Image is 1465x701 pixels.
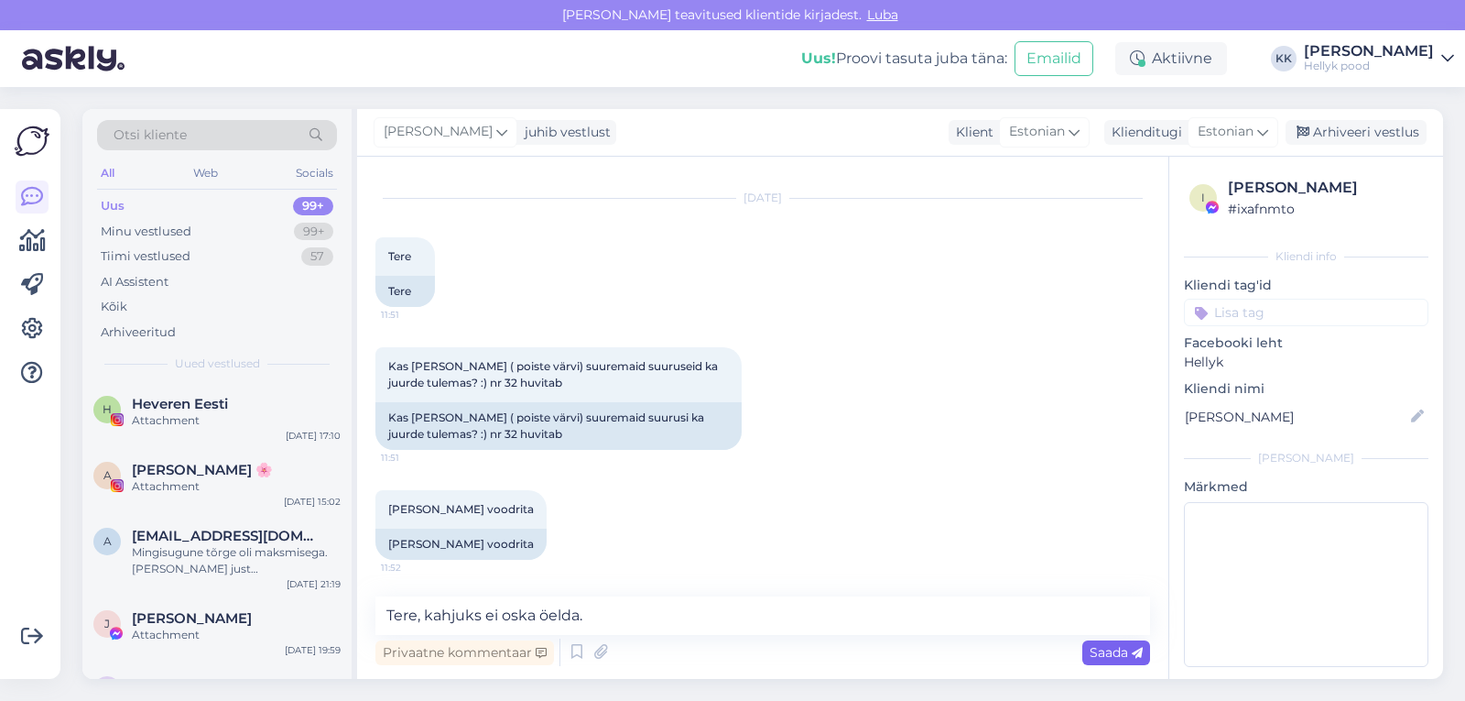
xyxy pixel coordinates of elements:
div: 99+ [293,197,333,215]
div: Minu vestlused [101,223,191,241]
p: Facebooki leht [1184,334,1428,353]
div: [DATE] 21:19 [287,577,341,591]
span: a [103,534,112,548]
div: Arhiveeri vestlus [1286,120,1427,145]
p: Märkmed [1184,477,1428,497]
div: KK [1271,46,1297,71]
p: Kliendi tag'id [1184,276,1428,295]
span: annamariataidla@gmail.com [132,528,322,544]
span: Lenna Schmidt [132,676,252,693]
div: juhib vestlust [517,123,611,142]
span: J [104,617,110,630]
div: All [97,161,118,185]
div: Mingisugune tõrge oli maksmisega. [PERSON_NAME] just [PERSON_NAME] teavitus, et makse läks kenast... [132,544,341,577]
textarea: Tere, kahjuks ei oska öelda. [375,597,1150,635]
span: Kas [PERSON_NAME] ( poiste värvi) suuremaid suuruseid ka juurde tulemas? :) nr 32 huvitab [388,359,721,389]
span: Heveren Eesti [132,396,228,412]
div: [DATE] 17:10 [286,429,341,443]
span: 11:52 [381,561,450,575]
div: Klienditugi [1104,123,1182,142]
span: Otsi kliente [114,126,187,145]
div: Attachment [132,412,341,429]
span: Uued vestlused [175,356,260,372]
div: AI Assistent [101,273,168,291]
span: Andra 🌸 [132,462,273,478]
div: Uus [101,197,125,215]
div: Arhiveeritud [101,323,176,342]
div: [PERSON_NAME] [1184,450,1428,466]
div: Privaatne kommentaar [375,641,554,665]
button: Emailid [1015,41,1093,76]
div: [DATE] 15:02 [284,495,341,509]
span: 11:51 [381,308,450,322]
div: [PERSON_NAME] [1228,177,1423,199]
span: H [103,402,112,416]
input: Lisa nimi [1185,407,1407,427]
div: [PERSON_NAME] voodrita [375,529,547,560]
p: Hellyk [1184,353,1428,372]
span: Tere [388,249,411,263]
img: Askly Logo [15,124,49,159]
span: Estonian [1198,122,1253,142]
div: Aktiivne [1115,42,1227,75]
a: [PERSON_NAME]Hellyk pood [1304,44,1454,73]
span: Saada [1090,644,1143,661]
span: Jane Sõna [132,610,252,627]
div: Tiimi vestlused [101,247,190,266]
div: Tere [375,276,435,307]
div: Kõik [101,298,127,316]
span: Estonian [1009,122,1065,142]
div: Kliendi info [1184,248,1428,265]
span: Luba [862,6,904,23]
div: Klient [949,123,993,142]
div: Attachment [132,478,341,495]
div: Web [190,161,222,185]
div: Attachment [132,627,341,643]
div: [DATE] 19:59 [285,643,341,657]
div: Socials [292,161,337,185]
div: Proovi tasuta juba täna: [801,48,1007,70]
span: [PERSON_NAME] [384,122,493,142]
div: [DATE] [375,190,1150,206]
span: i [1201,191,1205,204]
div: 99+ [294,223,333,241]
span: A [103,468,112,482]
div: 57 [301,247,333,266]
div: # ixafnmto [1228,199,1423,219]
p: Kliendi nimi [1184,379,1428,399]
input: Lisa tag [1184,299,1428,326]
b: Uus! [801,49,836,67]
div: Kas [PERSON_NAME] ( poiste värvi) suuremaid suurusi ka juurde tulemas? :) nr 32 huvitab [375,402,742,450]
span: [PERSON_NAME] voodrita [388,502,534,516]
div: Hellyk pood [1304,59,1434,73]
span: 11:51 [381,451,450,465]
div: [PERSON_NAME] [1304,44,1434,59]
